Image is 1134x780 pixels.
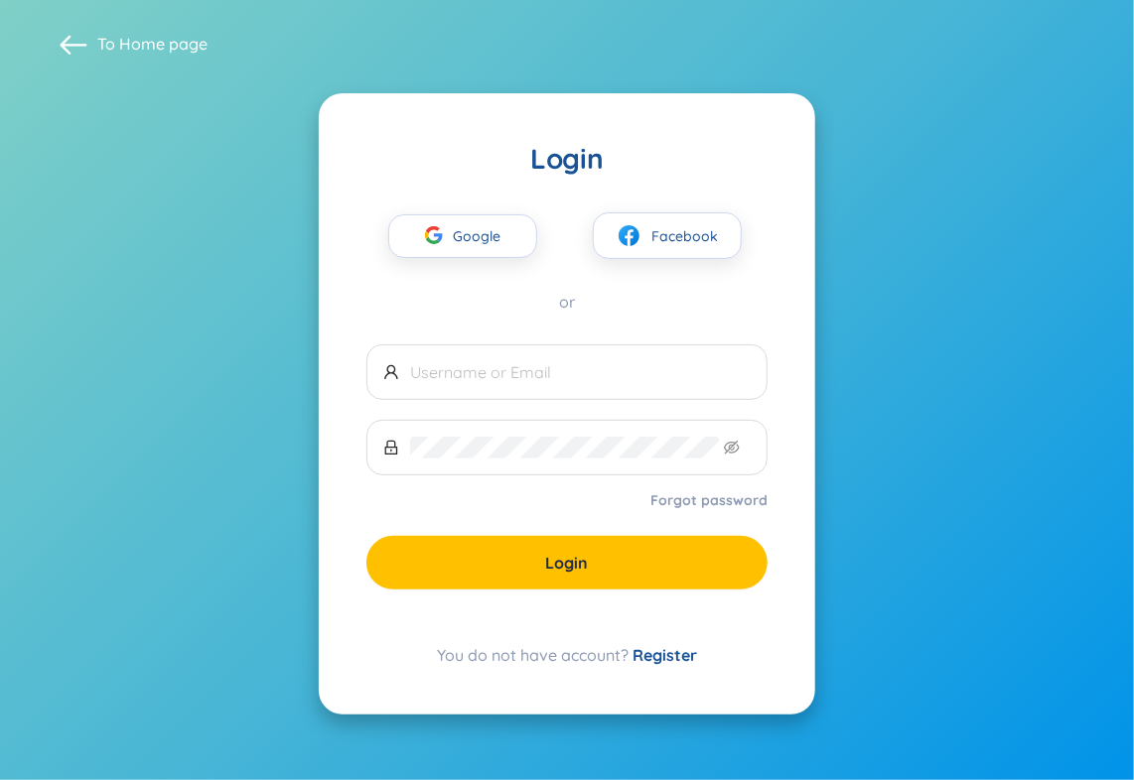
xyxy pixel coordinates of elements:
[97,33,208,55] span: To
[453,215,510,257] span: Google
[366,291,768,313] div: or
[546,552,589,574] span: Login
[617,223,641,248] img: facebook
[388,214,537,258] button: Google
[119,34,208,54] a: Home page
[383,364,399,380] span: user
[650,490,768,510] a: Forgot password
[366,643,768,667] div: You do not have account?
[366,141,768,177] div: Login
[724,440,740,455] span: eye-invisible
[651,225,718,247] span: Facebook
[593,212,742,259] button: facebookFacebook
[633,645,697,665] a: Register
[383,440,399,455] span: lock
[410,361,751,383] input: Username or Email
[366,536,768,589] button: Login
